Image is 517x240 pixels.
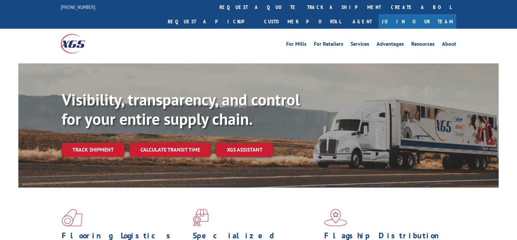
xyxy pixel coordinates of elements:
[62,209,82,226] img: xgs-icon-total-supply-chain-intelligence-red
[411,41,435,49] a: Resources
[62,89,300,129] b: Visibility, transparency, and control for your entire supply chain.
[259,14,346,29] a: Customer Portal
[351,41,369,49] a: Services
[286,41,307,49] a: For Mills
[377,41,404,49] a: Advantages
[62,143,124,157] a: Track shipment
[163,14,259,29] a: Request a pickup
[61,4,95,10] a: [PHONE_NUMBER]
[442,41,456,49] a: About
[379,14,456,29] a: Join Our Team
[216,143,273,157] a: XGS ASSISTANT
[193,209,208,226] img: xgs-icon-focused-on-flooring-red
[346,14,379,29] a: Agent
[130,143,211,157] a: Calculate transit time
[314,41,343,49] a: For Retailers
[324,209,347,226] img: xgs-icon-flagship-distribution-model-red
